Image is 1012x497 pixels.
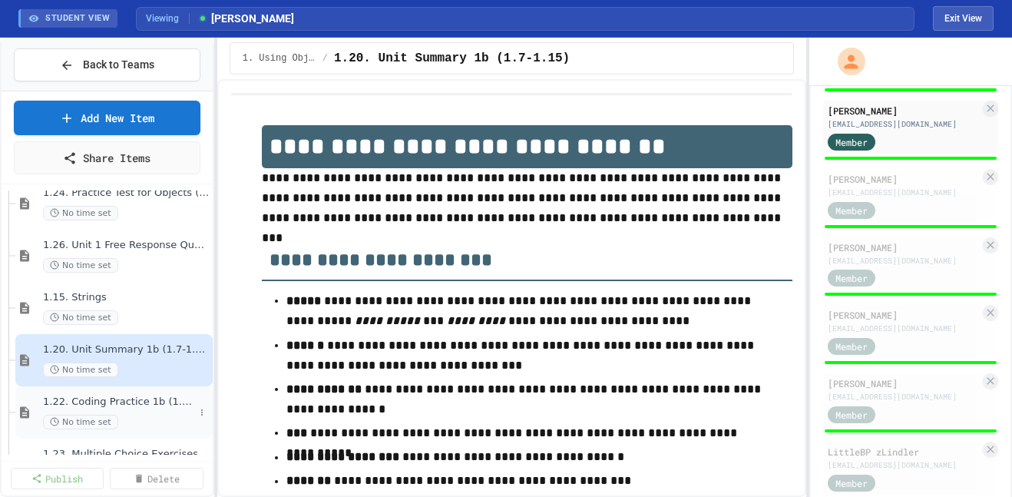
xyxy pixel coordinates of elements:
span: 1.15. Strings [43,291,210,304]
span: Member [835,408,868,422]
span: [PERSON_NAME] [197,11,294,27]
span: Viewing [146,12,190,25]
span: No time set [43,206,118,220]
div: LittleBP zLindler [828,445,980,459]
div: [EMAIL_ADDRESS][DOMAIN_NAME] [828,255,980,267]
a: Delete [110,468,203,489]
span: No time set [43,363,118,377]
span: Member [835,204,868,217]
span: 1.20. Unit Summary 1b (1.7-1.15) [334,49,570,68]
div: [EMAIL_ADDRESS][DOMAIN_NAME] [828,323,980,334]
span: Member [835,271,868,285]
span: STUDENT VIEW [45,12,110,25]
div: [EMAIL_ADDRESS][DOMAIN_NAME] [828,118,980,130]
div: [EMAIL_ADDRESS][DOMAIN_NAME] [828,187,980,198]
span: 1.22. Coding Practice 1b (1.7-1.15) [43,396,194,409]
div: [EMAIL_ADDRESS][DOMAIN_NAME] [828,459,980,471]
span: 1.24. Practice Test for Objects (1.12-1.14) [43,187,210,200]
span: Back to Teams [83,57,154,73]
button: Back to Teams [14,48,200,81]
span: No time set [43,258,118,273]
span: 1.26. Unit 1 Free Response Question (FRQ) Practice [43,239,210,252]
a: Publish [11,468,104,489]
span: 1. Using Objects and Methods [243,52,316,65]
a: Add New Item [14,101,200,135]
span: / [322,52,328,65]
button: Exit student view [933,6,994,31]
span: No time set [43,310,118,325]
span: Member [835,340,868,353]
span: 1.20. Unit Summary 1b (1.7-1.15) [43,343,210,356]
button: More options [194,405,210,420]
span: No time set [43,415,118,429]
span: Member [835,135,868,149]
div: [PERSON_NAME] [828,104,980,118]
span: Member [835,476,868,490]
div: [EMAIL_ADDRESS][DOMAIN_NAME] [828,391,980,403]
a: Share Items [14,141,200,174]
div: [PERSON_NAME] [828,376,980,390]
div: [PERSON_NAME] [828,240,980,254]
div: My Account [822,44,869,79]
div: [PERSON_NAME] [828,308,980,322]
span: 1.23. Multiple Choice Exercises for Unit 1b (1.9-1.15) [43,448,210,461]
div: [PERSON_NAME] [828,172,980,186]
